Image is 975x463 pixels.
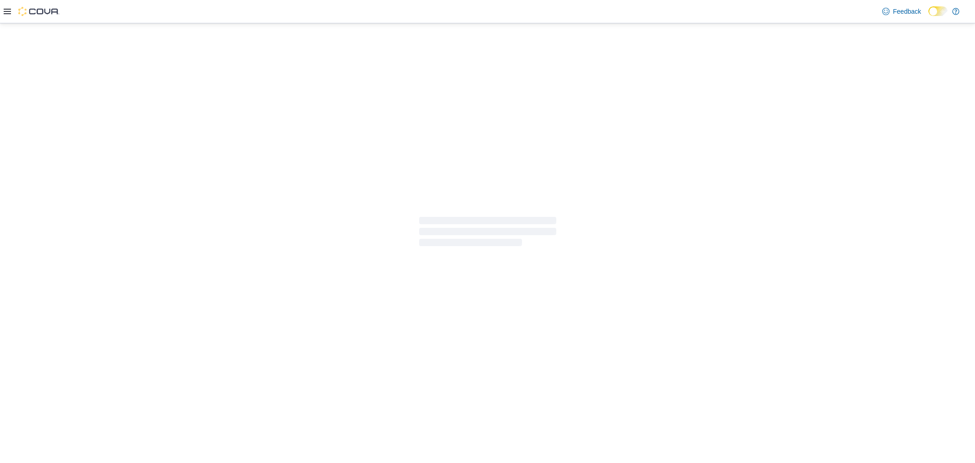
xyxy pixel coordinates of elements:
span: Feedback [893,7,921,16]
a: Feedback [879,2,925,21]
img: Cova [18,7,59,16]
span: Loading [419,219,556,248]
input: Dark Mode [928,6,948,16]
